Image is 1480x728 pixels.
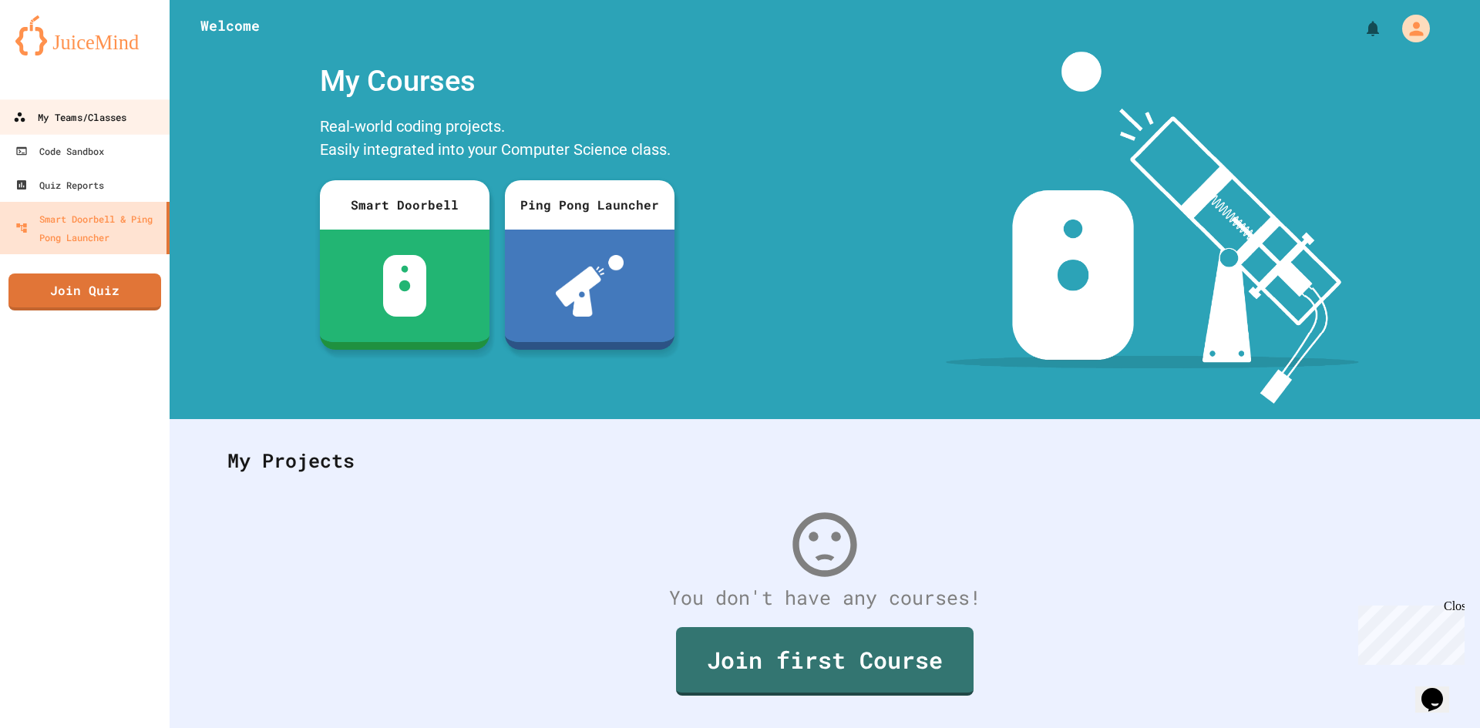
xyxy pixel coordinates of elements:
div: Smart Doorbell & Ping Pong Launcher [15,210,160,247]
div: My Account [1386,11,1434,46]
div: Chat with us now!Close [6,6,106,98]
div: Quiz Reports [15,176,104,194]
iframe: chat widget [1415,666,1465,713]
img: ppl-with-ball.png [556,255,624,317]
div: Code Sandbox [15,142,104,160]
div: Real-world coding projects. Easily integrated into your Computer Science class. [312,111,682,169]
div: My Notifications [1335,15,1386,42]
div: Ping Pong Launcher [505,180,674,230]
img: logo-orange.svg [15,15,154,55]
div: You don't have any courses! [212,583,1438,612]
div: My Teams/Classes [13,108,126,127]
div: My Courses [312,52,682,111]
a: Join first Course [676,627,974,696]
img: banner-image-my-projects.png [946,52,1359,404]
a: Join Quiz [8,273,161,310]
img: sdb-white.svg [383,255,427,317]
div: My Projects [212,431,1438,491]
div: Smart Doorbell [320,180,489,230]
iframe: chat widget [1352,599,1465,665]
